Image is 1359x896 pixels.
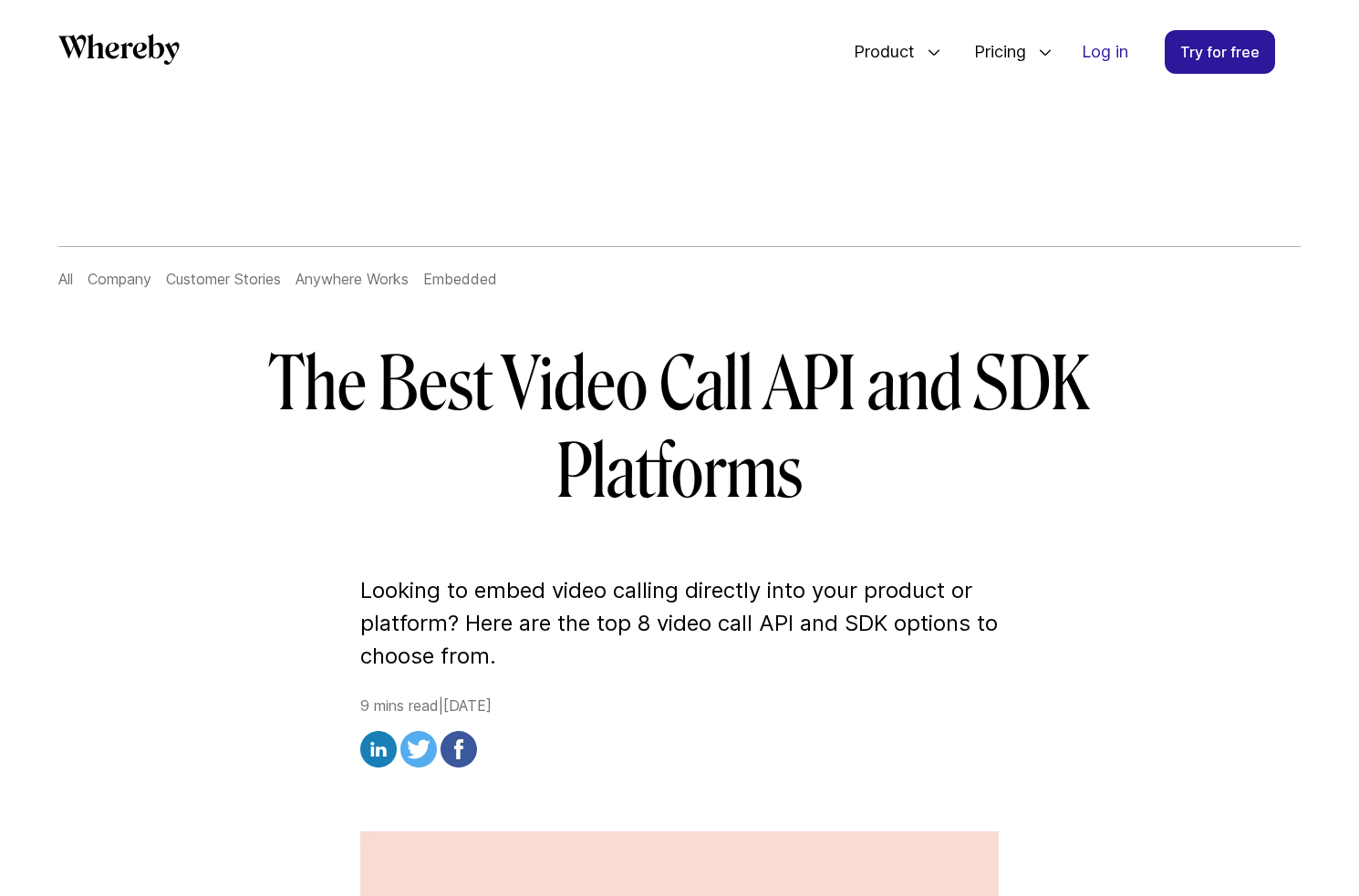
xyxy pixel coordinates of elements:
[423,270,497,288] a: Embedded
[296,270,409,288] a: Anywhere Works
[154,341,1205,516] h1: The Best Video Call API and SDK Platforms
[166,270,281,288] a: Customer Stories
[400,731,437,767] img: twitter
[360,731,397,767] img: linkedin
[88,270,151,288] a: Company
[835,22,919,82] span: Product
[1067,31,1143,73] a: Log in
[58,34,180,65] svg: Whereby
[58,34,180,71] a: Whereby
[956,22,1031,82] span: Pricing
[58,270,73,288] a: All
[360,574,999,673] p: Looking to embed video calling directly into your product or platform? Here are the top 8 video c...
[360,695,999,773] div: 9 mins read | [DATE]
[441,731,477,767] img: facebook
[1165,30,1275,74] a: Try for free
